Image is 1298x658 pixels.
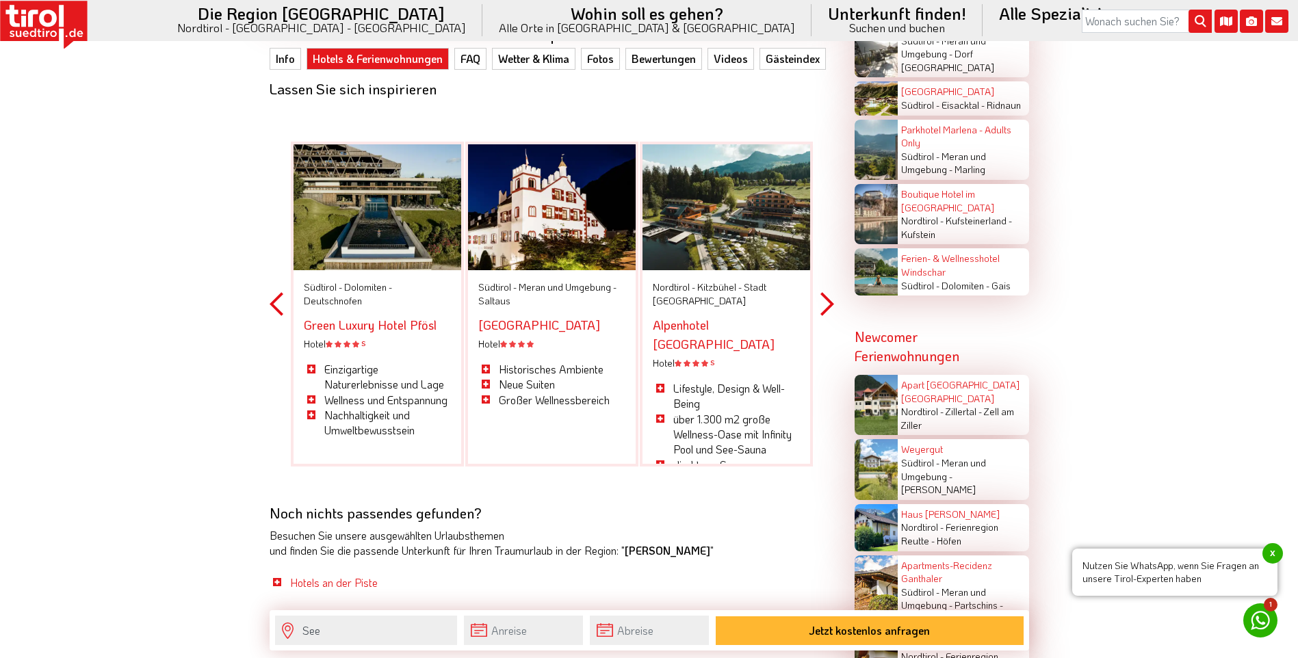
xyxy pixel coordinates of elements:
a: Parkhotel Marlena - Adults Only [901,123,1011,150]
a: Apart [GEOGRAPHIC_DATA] [GEOGRAPHIC_DATA] [901,378,1020,405]
span: Südtirol - [901,150,939,163]
i: Kontakt [1265,10,1288,33]
span: Saltaus [478,294,510,307]
a: Wetter & Klima [492,48,575,70]
span: Meran und Umgebung - [901,456,986,483]
li: Neue Suiten [478,377,625,392]
span: Südtirol - [901,585,939,598]
span: Ferienregion Reutte - [901,521,998,547]
span: Südtirol - [901,98,939,111]
input: Anreise [464,616,583,645]
small: Suchen und buchen [828,22,966,34]
a: Ferien- & Wellnesshotel Windschar [901,252,1000,278]
sup: S [710,358,714,367]
input: Wonach suchen Sie? [1082,10,1212,33]
a: 1 Nutzen Sie WhatsApp, wenn Sie Fragen an unsere Tirol-Experten habenx [1243,603,1277,637]
a: [GEOGRAPHIC_DATA] [478,317,600,333]
li: Nachhaltigkeit und Umweltbewusstsein [304,408,451,438]
span: Nordtirol - [653,280,695,293]
li: Großer Wellnessbereich [478,393,625,408]
a: Apartments-Recidenz Ganthaler [901,559,992,585]
i: Fotogalerie [1240,10,1263,33]
a: Gästeindex [760,48,826,70]
button: Jetzt kostenlos anfragen [716,616,1024,645]
span: Südtirol - [304,280,342,293]
span: Marling [955,163,985,176]
a: Hotels & Ferienwohnungen [307,48,449,70]
span: Ridnaun [987,98,1021,111]
span: Nutzen Sie WhatsApp, wenn Sie Fragen an unsere Tirol-Experten haben [1072,549,1277,596]
span: Meran und Umgebung - [519,280,616,293]
span: Kufstein [901,228,935,241]
sup: S [361,339,365,348]
a: Haus [PERSON_NAME] [901,508,1000,521]
b: [PERSON_NAME] [625,543,710,557]
i: Karte öffnen [1215,10,1238,33]
span: Dolomiten - [942,279,989,292]
a: Videos [708,48,754,70]
span: Zell am Ziller [901,405,1014,432]
span: Kufsteinerland - [946,214,1012,227]
span: Kitzbühel - [697,280,742,293]
div: Lassen Sie sich inspirieren [270,81,834,96]
span: Eisacktal - [942,98,985,111]
span: Deutschnofen [304,294,362,307]
li: Einzigartige Naturerlebnisse und Lage [304,362,451,393]
div: Hotel [304,337,451,351]
li: direkt am See [653,458,800,473]
li: Wellness und Entspannung [304,393,451,408]
span: Gais [991,279,1011,292]
span: x [1262,543,1283,564]
span: Dolomiten - [344,280,392,293]
span: Südtirol - [901,279,939,292]
div: Besuchen Sie unsere ausgewählten Urlaubsthemen und finden Sie die passende Unterkunft für Ihren T... [270,528,834,559]
button: Next [820,103,834,505]
small: Alle Orte in [GEOGRAPHIC_DATA] & [GEOGRAPHIC_DATA] [499,22,795,34]
a: FAQ [454,48,486,70]
span: Nordtirol - [901,521,944,534]
span: Meran und Umgebung - [901,585,986,612]
h3: Noch nichts passendes gefunden? [270,505,834,521]
button: Previous [270,103,283,505]
span: Zillertal - [946,405,982,418]
span: Nordtirol - [901,405,944,418]
a: Green Luxury Hotel Pfösl [304,317,437,333]
strong: Newcomer Ferienwohnungen [855,328,959,365]
span: 1 [1264,598,1277,611]
div: Hotel [653,356,800,370]
li: Lifestyle, Design & Well-Being [653,381,800,412]
span: Höfen [937,534,961,547]
span: Meran und Umgebung - [901,150,986,176]
a: Info [270,48,301,70]
a: Weyergut [901,443,943,456]
li: Historisches Ambiente [478,362,625,377]
span: Nordtirol - [901,214,944,227]
span: [PERSON_NAME] [901,483,976,496]
a: Alpenhotel [GEOGRAPHIC_DATA] [653,317,775,352]
span: Südtirol - [901,456,939,469]
li: über 1.300 m2 große Wellness-Oase mit Infinity Pool und See-Sauna [653,412,800,458]
a: Boutique Hotel im [GEOGRAPHIC_DATA] [901,187,994,214]
a: Hotels an der Piste [290,575,378,590]
span: Stadt [GEOGRAPHIC_DATA] [653,280,766,307]
input: Wo soll's hingehen? [275,616,457,645]
span: Südtirol - [478,280,517,293]
small: Nordtirol - [GEOGRAPHIC_DATA] - [GEOGRAPHIC_DATA] [177,22,466,34]
a: Bewertungen [625,48,702,70]
div: Hotel [478,337,625,351]
a: [GEOGRAPHIC_DATA] [901,85,994,98]
span: Dorf [GEOGRAPHIC_DATA] [901,47,994,74]
input: Abreise [590,616,709,645]
a: Fotos [581,48,620,70]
